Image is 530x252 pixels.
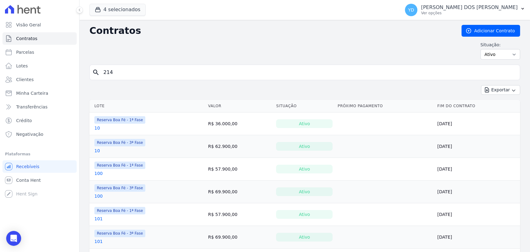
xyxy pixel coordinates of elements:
p: [PERSON_NAME] DOS [PERSON_NAME] [421,4,518,11]
td: R$ 36.000,00 [206,112,274,135]
td: R$ 69.900,00 [206,226,274,249]
a: Crédito [2,114,77,127]
div: Ativo [276,233,333,241]
span: Reserva Boa Fé - 1ª Fase [94,116,145,124]
th: Situação [274,100,335,112]
a: Parcelas [2,46,77,58]
th: Fim do Contrato [435,100,520,112]
h2: Contratos [89,25,451,36]
span: Reserva Boa Fé - 1ª Fase [94,162,145,169]
button: 4 selecionados [89,4,146,16]
div: Ativo [276,210,333,219]
a: 100 [94,193,103,199]
td: R$ 62.900,00 [206,135,274,158]
div: Ativo [276,119,333,128]
a: 100 [94,170,103,176]
th: Valor [206,100,274,112]
span: Recebíveis [16,163,39,170]
span: Clientes [16,76,34,83]
a: 101 [94,238,103,245]
td: R$ 57.900,00 [206,203,274,226]
td: [DATE] [435,158,520,181]
span: Negativação [16,131,43,137]
span: Reserva Boa Fé - 3ª Fase [94,139,145,146]
th: Lote [89,100,206,112]
span: Transferências [16,104,48,110]
p: Ver opções [421,11,518,16]
label: Situação: [480,42,520,48]
span: YD [408,8,414,12]
div: Plataformas [5,150,74,158]
a: Negativação [2,128,77,140]
a: 101 [94,216,103,222]
div: Ativo [276,165,333,173]
a: 10 [94,148,100,154]
button: Exportar [481,85,520,95]
td: [DATE] [435,181,520,203]
span: Reserva Boa Fé - 3ª Fase [94,230,145,237]
a: Contratos [2,32,77,45]
div: Open Intercom Messenger [6,231,21,246]
td: R$ 69.900,00 [206,181,274,203]
span: Contratos [16,35,37,42]
a: Adicionar Contrato [461,25,520,37]
td: [DATE] [435,203,520,226]
span: Parcelas [16,49,34,55]
span: Reserva Boa Fé - 1ª Fase [94,207,145,214]
span: Crédito [16,117,32,124]
span: Lotes [16,63,28,69]
input: Buscar por nome do lote [100,66,517,79]
a: Recebíveis [2,160,77,173]
a: Transferências [2,101,77,113]
a: 10 [94,125,100,131]
a: Visão Geral [2,19,77,31]
td: [DATE] [435,226,520,249]
th: Próximo Pagamento [335,100,435,112]
td: [DATE] [435,112,520,135]
span: Reserva Boa Fé - 3ª Fase [94,184,145,192]
div: Ativo [276,142,333,151]
a: Lotes [2,60,77,72]
i: search [92,69,100,76]
td: [DATE] [435,135,520,158]
span: Visão Geral [16,22,41,28]
a: Minha Carteira [2,87,77,99]
span: Minha Carteira [16,90,48,96]
td: R$ 57.900,00 [206,158,274,181]
span: Conta Hent [16,177,41,183]
a: Conta Hent [2,174,77,186]
a: Clientes [2,73,77,86]
div: Ativo [276,187,333,196]
button: YD [PERSON_NAME] DOS [PERSON_NAME] Ver opções [400,1,530,19]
